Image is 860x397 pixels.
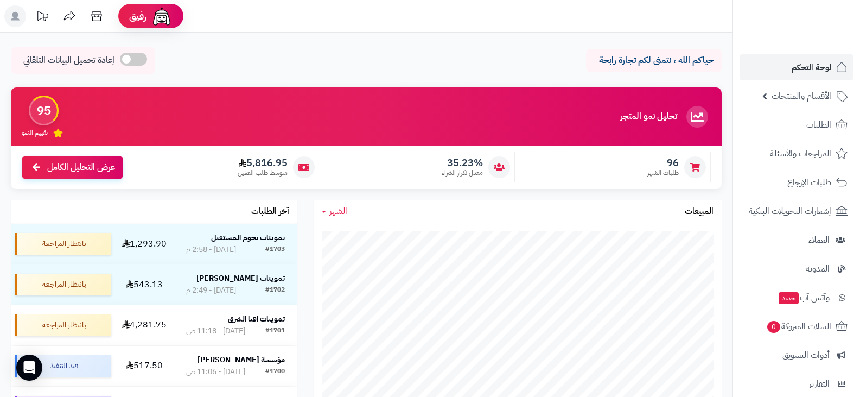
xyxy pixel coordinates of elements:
[647,168,679,178] span: طلبات الشهر
[22,128,48,137] span: تقييم النمو
[740,371,853,397] a: التقارير
[740,313,853,339] a: السلات المتروكة0
[806,261,830,276] span: المدونة
[809,376,830,392] span: التقارير
[129,10,146,23] span: رفيق
[770,146,831,161] span: المراجعات والأسئلة
[620,112,677,122] h3: تحليل نمو المتجر
[116,305,174,345] td: 4,281.75
[228,313,285,325] strong: تموينات افنا الشرق
[594,54,714,67] p: حياكم الله ، نتمنى لكم تجارة رابحة
[198,354,285,366] strong: مؤسسة [PERSON_NAME]
[740,256,853,282] a: المدونة
[766,319,831,334] span: السلات المتروكة
[22,156,123,179] a: عرض التحليل الكامل
[211,232,285,243] strong: تموينات نجوم المستقبل
[151,5,173,27] img: ai-face.png
[442,168,483,178] span: معدل تكرار الشراء
[238,157,288,169] span: 5,816.95
[322,205,347,218] a: الشهر
[740,112,853,138] a: الطلبات
[778,290,830,305] span: وآتس آب
[792,60,831,75] span: لوحة التحكم
[265,367,285,377] div: #1700
[740,198,853,224] a: إشعارات التحويلات البنكية
[749,204,831,219] span: إشعارات التحويلات البنكية
[265,244,285,255] div: #1703
[647,157,679,169] span: 96
[16,355,42,381] div: Open Intercom Messenger
[740,227,853,253] a: العملاء
[47,161,115,174] span: عرض التحليل الكامل
[15,233,111,255] div: بانتظار المراجعة
[779,292,799,304] span: جديد
[740,54,853,80] a: لوحة التحكم
[238,168,288,178] span: متوسط طلب العميل
[186,244,236,255] div: [DATE] - 2:58 م
[265,326,285,337] div: #1701
[740,141,853,167] a: المراجعات والأسئلة
[787,175,831,190] span: طلبات الإرجاع
[29,5,56,30] a: تحديثات المنصة
[23,54,114,67] span: إعادة تحميل البيانات التلقائي
[251,207,289,217] h3: آخر الطلبات
[772,89,831,104] span: الأقسام والمنتجات
[782,348,830,363] span: أدوات التسويق
[442,157,483,169] span: 35.23%
[740,342,853,368] a: أدوات التسويق
[740,285,853,311] a: وآتس آبجديد
[786,27,850,49] img: logo-2.png
[808,232,830,248] span: العملاء
[116,264,174,305] td: 543.13
[806,117,831,133] span: الطلبات
[15,274,111,295] div: بانتظار المراجعة
[329,205,347,218] span: الشهر
[685,207,714,217] h3: المبيعات
[740,169,853,196] a: طلبات الإرجاع
[116,224,174,264] td: 1,293.90
[186,285,236,296] div: [DATE] - 2:49 م
[186,326,245,337] div: [DATE] - 11:18 ص
[196,273,285,284] strong: تموينات [PERSON_NAME]
[15,355,111,377] div: قيد التنفيذ
[116,346,174,386] td: 517.50
[15,314,111,336] div: بانتظار المراجعة
[186,367,245,377] div: [DATE] - 11:06 ص
[767,321,780,333] span: 0
[265,285,285,296] div: #1702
